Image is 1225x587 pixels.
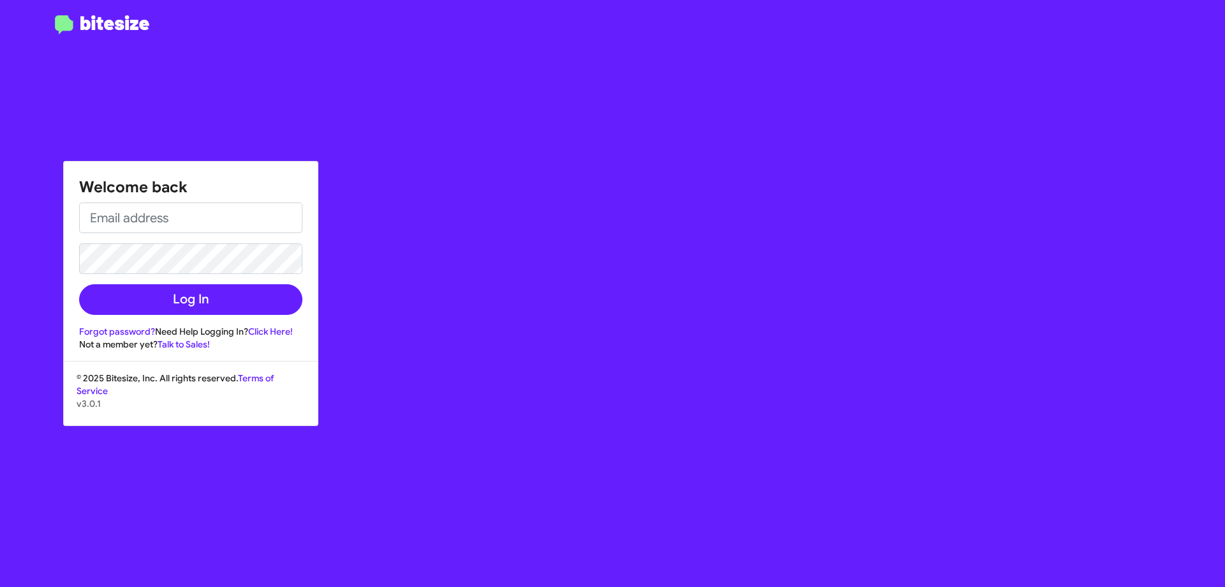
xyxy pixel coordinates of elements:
div: Not a member yet? [79,338,302,351]
h1: Welcome back [79,177,302,197]
p: v3.0.1 [77,397,305,410]
button: Log In [79,284,302,315]
div: © 2025 Bitesize, Inc. All rights reserved. [64,372,318,425]
div: Need Help Logging In? [79,325,302,338]
a: Talk to Sales! [158,339,210,350]
a: Click Here! [248,326,293,337]
a: Forgot password? [79,326,155,337]
input: Email address [79,202,302,233]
